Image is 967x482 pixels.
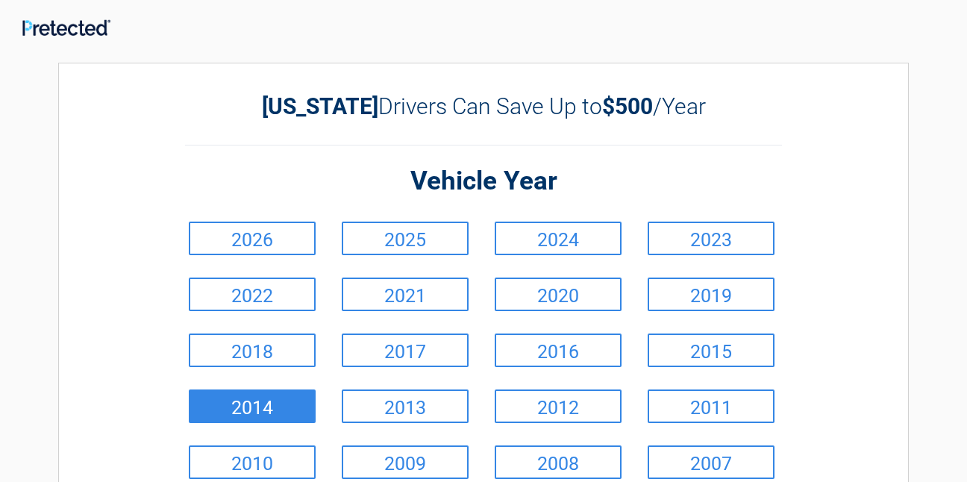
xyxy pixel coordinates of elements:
[185,164,782,199] h2: Vehicle Year
[495,445,622,479] a: 2008
[342,334,469,367] a: 2017
[648,278,774,311] a: 2019
[189,222,316,255] a: 2026
[189,334,316,367] a: 2018
[262,93,378,119] b: [US_STATE]
[648,389,774,423] a: 2011
[602,93,653,119] b: $500
[189,445,316,479] a: 2010
[495,334,622,367] a: 2016
[342,389,469,423] a: 2013
[342,222,469,255] a: 2025
[495,278,622,311] a: 2020
[495,389,622,423] a: 2012
[342,445,469,479] a: 2009
[22,19,110,35] img: Main Logo
[342,278,469,311] a: 2021
[185,93,782,119] h2: Drivers Can Save Up to /Year
[189,389,316,423] a: 2014
[648,222,774,255] a: 2023
[495,222,622,255] a: 2024
[648,445,774,479] a: 2007
[648,334,774,367] a: 2015
[189,278,316,311] a: 2022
